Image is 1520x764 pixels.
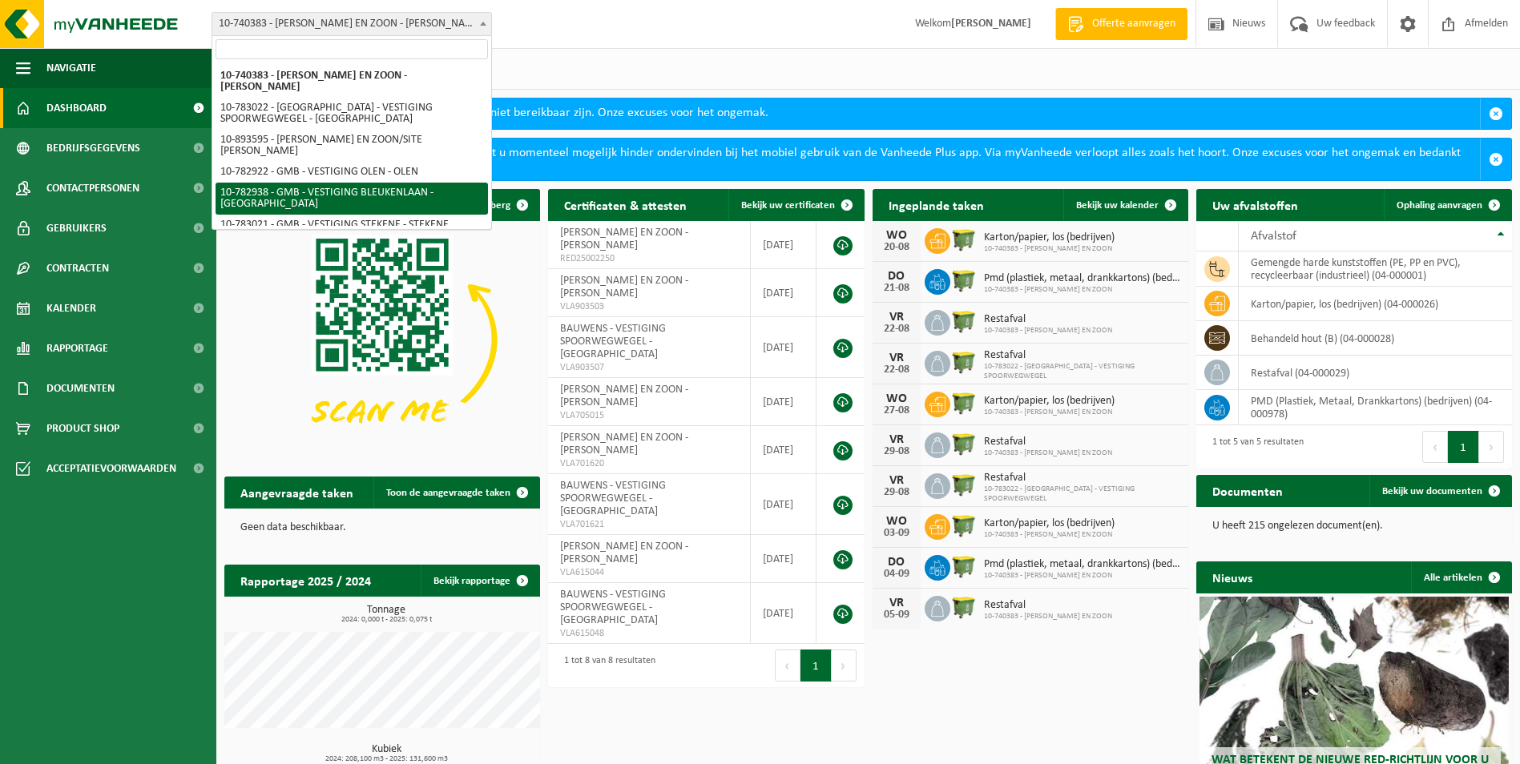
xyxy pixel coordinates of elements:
[1212,521,1496,532] p: U heeft 215 ongelezen document(en).
[984,408,1115,417] span: 10-740383 - [PERSON_NAME] EN ZOON
[950,226,978,253] img: WB-1100-HPE-GN-50
[224,221,540,458] img: Download de VHEPlus App
[560,432,688,456] span: [PERSON_NAME] EN ZOON - [PERSON_NAME]
[560,627,738,640] span: VLA615048
[881,283,913,294] div: 21-08
[212,13,491,35] span: 10-740383 - BAUWENS EN ZOON - STEKENE
[984,244,1115,254] span: 10-740383 - [PERSON_NAME] EN ZOON
[240,522,524,533] p: Geen data beschikbaar.
[46,368,115,408] span: Documenten
[881,392,913,405] div: WO
[984,349,1180,362] span: Restafval
[212,12,492,36] span: 10-740383 - BAUWENS EN ZOON - STEKENE
[548,189,703,220] h2: Certificaten & attesten
[832,649,857,682] button: Next
[881,242,913,253] div: 20-08
[950,430,978,457] img: WB-1100-HPE-GN-50
[1239,251,1512,287] td: gemengde harde kunststoffen (PE, PP en PVC), recycleerbaar (industrieel) (04-000001)
[881,311,913,324] div: VR
[560,409,738,422] span: VLA705015
[881,324,913,335] div: 22-08
[46,288,96,328] span: Kalender
[984,612,1112,621] span: 10-740383 - [PERSON_NAME] EN ZOON
[560,589,666,626] span: BAUWENS - VESTIGING SPOORWEGWEGEL - [GEOGRAPHIC_DATA]
[1055,8,1187,40] a: Offerte aanvragen
[881,609,913,621] div: 05-09
[950,553,978,580] img: WB-1100-HPE-GN-50
[560,518,738,531] span: VLA701621
[560,384,688,408] span: [PERSON_NAME] EN ZOON - [PERSON_NAME]
[1196,475,1299,506] h2: Documenten
[881,515,913,528] div: WO
[751,221,817,269] td: [DATE]
[741,200,835,211] span: Bekijk uw certificaten
[751,426,817,474] td: [DATE]
[984,313,1112,326] span: Restafval
[950,389,978,416] img: WB-1100-HPE-GN-50
[881,597,913,609] div: VR
[881,270,913,283] div: DO
[984,485,1180,504] span: 10-783022 - [GEOGRAPHIC_DATA] - VESTIGING SPOORWEGWEGEL
[216,183,488,215] li: 10-782938 - GMB - VESTIGING BLEUKENLAAN - [GEOGRAPHIC_DATA]
[881,433,913,446] div: VR
[46,248,109,288] span: Contracten
[751,317,817,378] td: [DATE]
[462,189,538,221] button: Verberg
[46,448,176,489] span: Acceptatievoorwaarden
[950,512,978,539] img: WB-1100-HPE-GN-50
[950,308,978,335] img: WB-1100-HPE-GN-50
[46,328,108,368] span: Rapportage
[881,569,913,580] div: 04-09
[881,487,913,498] div: 29-08
[421,565,538,597] a: Bekijk rapportage
[254,139,1480,180] div: Beste klant, door een technisch probleem kunt u momenteel mogelijk hinder ondervinden bij het mob...
[775,649,800,682] button: Previous
[951,18,1031,30] strong: [PERSON_NAME]
[751,269,817,317] td: [DATE]
[1204,429,1304,464] div: 1 tot 5 van 5 resultaten
[950,267,978,294] img: WB-1100-HPE-GN-50
[881,405,913,416] div: 27-08
[984,558,1180,571] span: Pmd (plastiek, metaal, drankkartons) (bedrijven)
[984,530,1115,540] span: 10-740383 - [PERSON_NAME] EN ZOON
[984,599,1112,612] span: Restafval
[984,326,1112,336] span: 10-740383 - [PERSON_NAME] EN ZOON
[386,488,510,498] span: Toon de aangevraagde taken
[881,474,913,487] div: VR
[560,361,738,374] span: VLA903507
[800,649,832,682] button: 1
[373,476,538,509] a: Toon de aangevraagde taken
[751,474,817,535] td: [DATE]
[984,436,1112,448] span: Restafval
[224,476,369,508] h2: Aangevraagde taken
[1088,16,1179,32] span: Offerte aanvragen
[475,200,510,211] span: Verberg
[560,275,688,300] span: [PERSON_NAME] EN ZOON - [PERSON_NAME]
[216,130,488,162] li: 10-893595 - [PERSON_NAME] EN ZOON/SITE [PERSON_NAME]
[984,395,1115,408] span: Karton/papier, los (bedrijven)
[216,98,488,130] li: 10-783022 - [GEOGRAPHIC_DATA] - VESTIGING SPOORWEGWEGEL - [GEOGRAPHIC_DATA]
[751,378,817,426] td: [DATE]
[984,448,1112,458] span: 10-740383 - [PERSON_NAME] EN ZOON
[1448,431,1479,463] button: 1
[1239,287,1512,321] td: karton/papier, los (bedrijven) (04-000026)
[881,528,913,539] div: 03-09
[1239,321,1512,356] td: behandeld hout (B) (04-000028)
[560,252,738,265] span: RED25002250
[881,352,913,364] div: VR
[950,471,978,498] img: WB-1100-HPE-GN-50
[232,744,540,763] h3: Kubiek
[751,535,817,583] td: [DATE]
[46,208,107,248] span: Gebruikers
[881,446,913,457] div: 29-08
[232,755,540,763] span: 2024: 208,100 m3 - 2025: 131,600 m3
[224,565,387,596] h2: Rapportage 2025 / 2024
[728,189,863,221] a: Bekijk uw certificaten
[751,583,817,644] td: [DATE]
[984,517,1115,530] span: Karton/papier, los (bedrijven)
[46,408,119,448] span: Product Shop
[1397,200,1482,211] span: Ophaling aanvragen
[1196,189,1314,220] h2: Uw afvalstoffen
[560,323,666,360] span: BAUWENS - VESTIGING SPOORWEGWEGEL - [GEOGRAPHIC_DATA]
[950,593,978,621] img: WB-1100-HPE-GN-50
